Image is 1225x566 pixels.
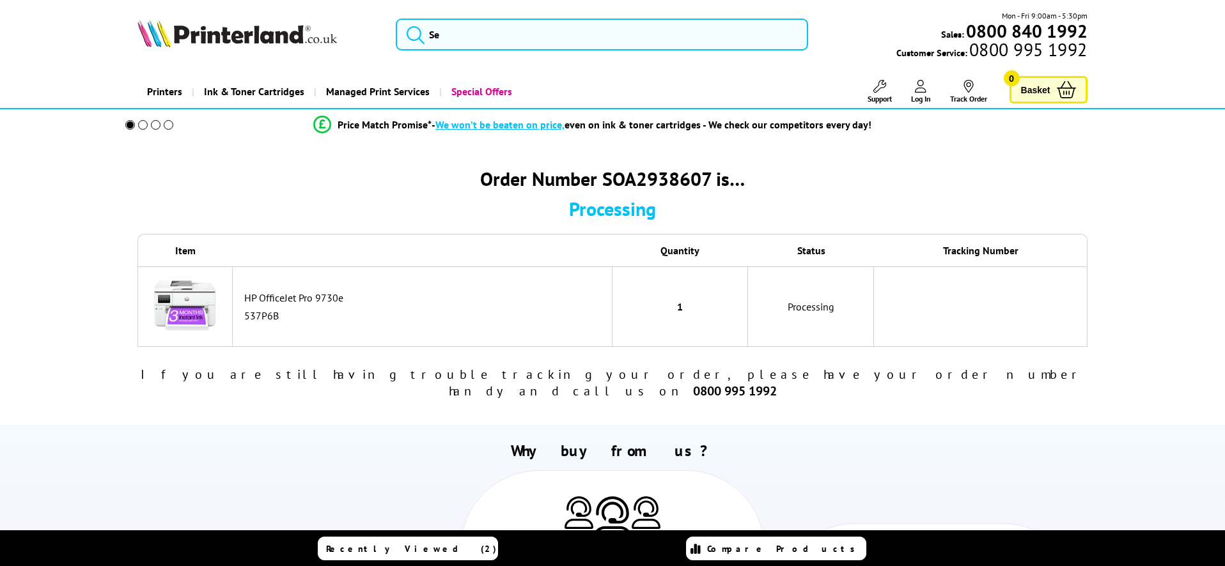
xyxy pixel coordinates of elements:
[950,80,987,103] a: Track Order
[612,234,748,266] th: Quantity
[137,19,337,47] img: Printerland Logo
[911,80,931,103] a: Log In
[435,118,565,131] span: We won’t be beaten on price,
[137,75,192,108] a: Printers
[966,19,1088,43] b: 0800 840 1992
[432,118,871,131] div: - even on ink & toner cartridges - We check our competitors every day!
[1021,81,1050,98] span: Basket
[632,496,660,529] img: Printer Experts
[868,80,892,103] a: Support
[748,266,874,347] td: Processing
[967,43,1087,56] span: 0800 995 1992
[439,75,522,108] a: Special Offers
[748,234,874,266] th: Status
[192,75,314,108] a: Ink & Toner Cartridges
[314,75,439,108] a: Managed Print Services
[338,118,432,131] span: Price Match Promise*
[612,266,748,347] td: 1
[137,234,233,266] th: Item
[326,543,497,555] span: Recently Viewed (2)
[868,94,892,103] span: Support
[941,28,964,40] span: Sales:
[244,309,605,322] div: 537P6B
[396,19,808,50] input: Se
[153,273,217,337] img: HP OfficeJet Pro 9730e
[107,114,1077,136] li: modal_Promise
[137,166,1088,191] div: Order Number SOA2938607 is…
[911,94,931,103] span: Log In
[137,441,1087,461] h2: Why buy from us?
[244,291,605,304] div: HP OfficeJet Pro 9730e
[137,196,1088,221] div: Processing
[874,234,1088,266] th: Tracking Number
[137,366,1088,399] div: If you are still having trouble tracking your order, please have your order number handy and call...
[318,537,498,560] a: Recently Viewed (2)
[137,19,380,50] a: Printerland Logo
[964,25,1088,37] a: 0800 840 1992
[707,543,862,555] span: Compare Products
[593,496,632,540] img: Printer Experts
[1010,76,1088,103] a: Basket 0
[693,383,777,399] b: 0800 995 1992
[1002,10,1088,22] span: Mon - Fri 9:00am - 5:30pm
[686,537,866,560] a: Compare Products
[565,496,593,529] img: Printer Experts
[204,75,304,108] span: Ink & Toner Cartridges
[896,43,1087,59] span: Customer Service:
[1004,70,1020,86] span: 0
